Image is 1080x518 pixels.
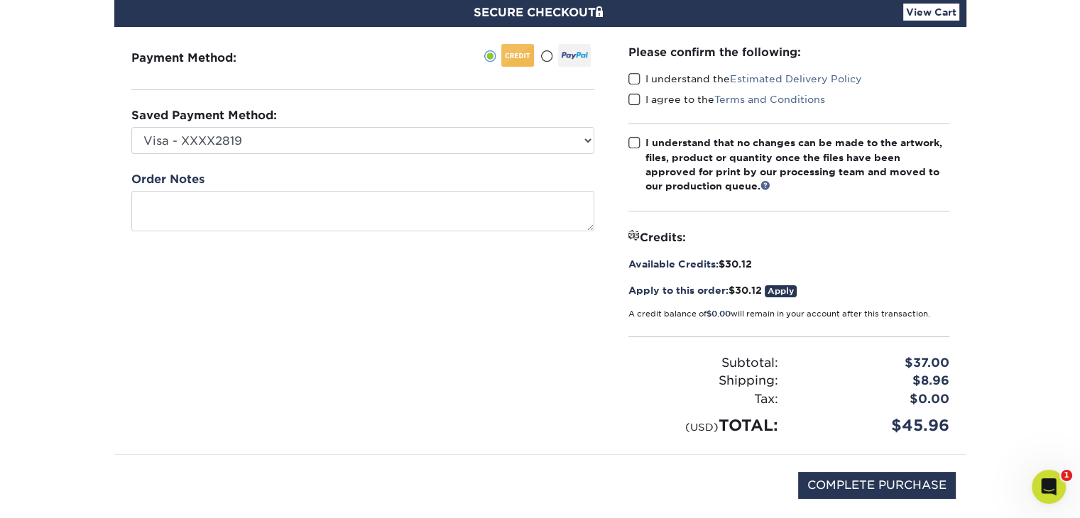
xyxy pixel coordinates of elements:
[618,354,789,373] div: Subtotal:
[628,283,949,297] div: $30.12
[628,285,729,296] span: Apply to this order:
[707,309,731,319] span: $0.00
[131,171,204,188] label: Order Notes
[628,44,949,60] div: Please confirm the following:
[1032,470,1066,504] iframe: Intercom live chat
[628,228,949,246] div: Credits:
[628,92,825,106] label: I agree to the
[798,472,956,499] input: COMPLETE PURCHASE
[131,107,277,124] label: Saved Payment Method:
[714,94,825,105] a: Terms and Conditions
[789,372,960,390] div: $8.96
[730,73,862,84] a: Estimated Delivery Policy
[789,390,960,409] div: $0.00
[628,309,930,319] small: A credit balance of will remain in your account after this transaction.
[628,72,862,86] label: I understand the
[618,372,789,390] div: Shipping:
[903,4,959,21] a: View Cart
[685,421,719,433] small: (USD)
[628,258,719,270] span: Available Credits:
[789,354,960,373] div: $37.00
[131,51,271,65] h3: Payment Method:
[1061,470,1072,481] span: 1
[789,414,960,437] div: $45.96
[125,472,196,514] img: DigiCert Secured Site Seal
[765,285,797,297] a: Apply
[474,6,607,19] span: SECURE CHECKOUT
[628,257,949,271] div: $30.12
[645,136,949,194] div: I understand that no changes can be made to the artwork, files, product or quantity once the file...
[618,414,789,437] div: TOTAL:
[618,390,789,409] div: Tax:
